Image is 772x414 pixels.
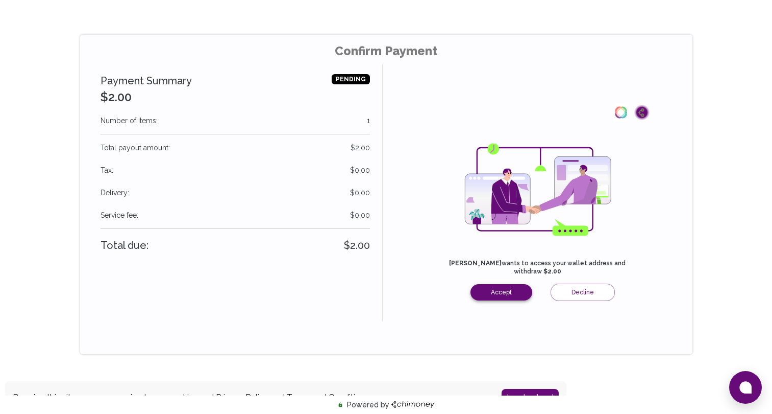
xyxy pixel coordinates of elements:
p: Number of Items : [101,116,370,126]
img: Inteledger logo [612,103,630,122]
div: v 4.0.25 [29,16,50,25]
a: Privacy Policy [216,393,268,402]
strong: [PERSON_NAME] [449,260,502,267]
img: tab_keywords_by_traffic_grey.svg [103,59,111,67]
button: Open chat window [729,371,762,404]
p: Delivery : [101,188,370,198]
button: Accept [470,284,532,301]
img: logo_orange.svg [16,16,24,25]
span: $0.00 [350,210,370,220]
div: Domain: [DOMAIN_NAME] [27,27,112,35]
span: $0.00 [350,188,370,198]
strong: $2.00 [543,268,561,275]
img: tab_domain_overview_orange.svg [30,59,38,67]
button: Accept cookies [502,389,559,406]
div: Keywords by Traffic [114,60,168,67]
h6: Payment Summary [101,73,192,89]
a: Terms and Conditions [287,393,369,402]
p: Service fee : [101,210,370,220]
p: wants to access your wallet address and withdraw [436,259,639,275]
span: PENDING [332,74,370,84]
span: $0.00 [350,165,370,175]
img: Chimoney Consent Image [458,132,617,251]
img: Chimoney logo [634,105,650,120]
span: $2.00 [351,143,370,153]
div: By using this site, you are agreeing to our cookies and and . [13,392,486,404]
h5: Confirm Payment [101,43,672,59]
img: website_grey.svg [16,27,24,35]
h6: Total due : [101,237,370,254]
p: Total payout amount : [101,143,370,153]
button: Decline [551,284,615,301]
p: Tax : [101,165,370,175]
h5: $2.00 [101,89,192,105]
span: $2.00 [344,237,370,254]
div: Domain Overview [41,60,91,67]
span: 1 [367,116,370,126]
